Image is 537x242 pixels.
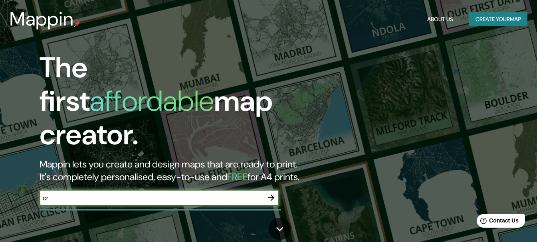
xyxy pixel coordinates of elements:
h3: Mappin [10,8,74,30]
img: mappin-pin [74,21,80,27]
h1: The first map creator. [40,51,308,158]
button: About Us [424,12,456,27]
iframe: Help widget launcher [466,211,528,233]
h2: Mappin lets you create and design maps that are ready to print. It's completely personalised, eas... [40,158,308,183]
h5: FREE [227,171,248,183]
input: Choose your favourite place [40,193,263,203]
h1: affordable [90,83,214,120]
button: Create yourmap [469,12,527,27]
